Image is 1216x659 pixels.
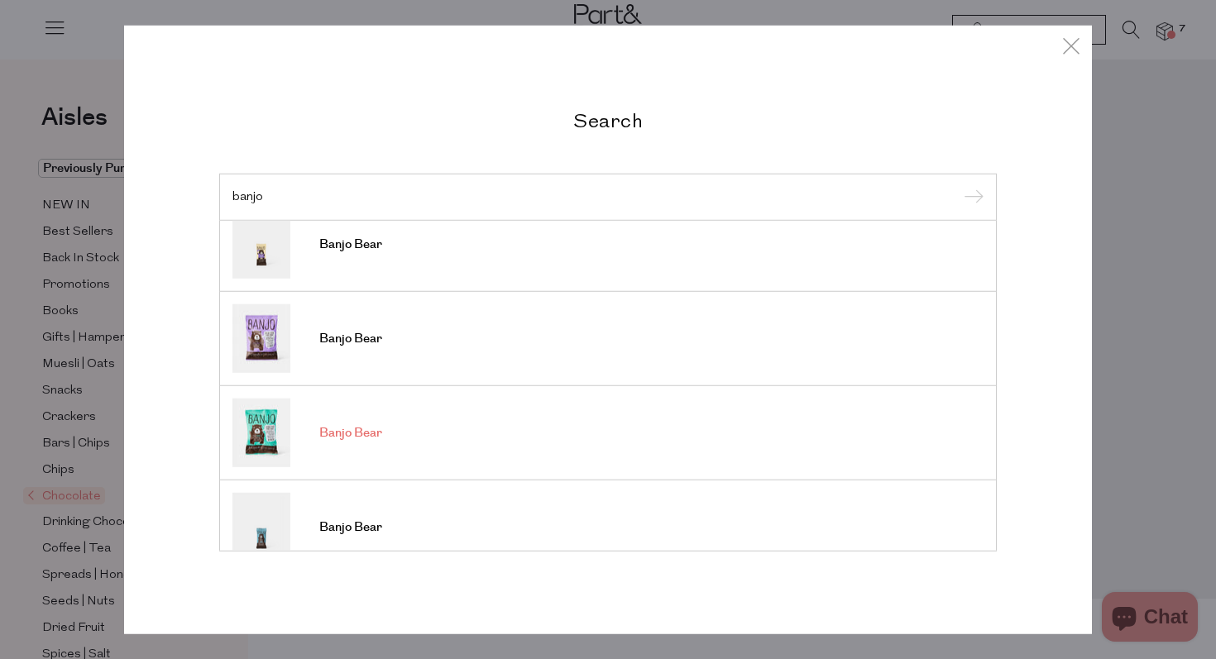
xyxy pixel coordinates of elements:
[319,331,382,347] span: Banjo Bear
[232,304,290,373] img: Banjo Bear
[232,493,984,561] a: Banjo Bear
[232,493,290,561] img: Banjo Bear
[319,236,382,253] span: Banjo Bear
[232,190,984,203] input: Search
[232,399,290,467] img: Banjo Bear
[219,107,997,131] h2: Search
[319,519,382,536] span: Banjo Bear
[232,304,984,373] a: Banjo Bear
[232,399,984,467] a: Banjo Bear
[319,425,382,442] span: Banjo Bear
[232,210,984,279] a: Banjo Bear
[232,210,290,279] img: Banjo Bear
